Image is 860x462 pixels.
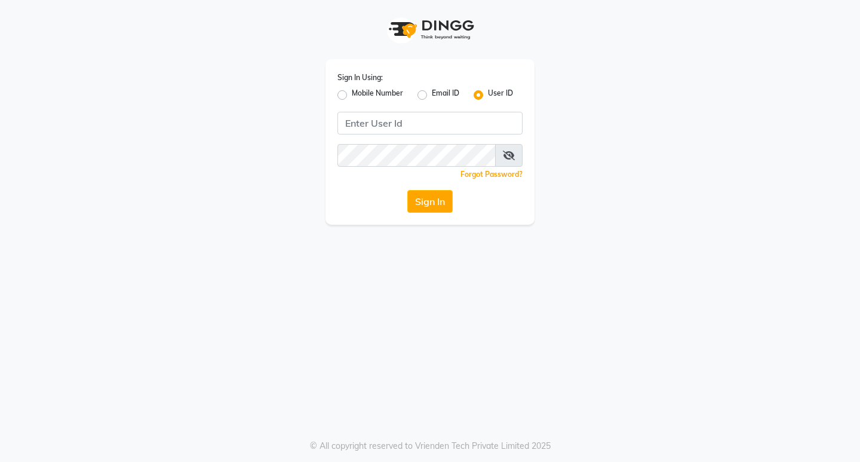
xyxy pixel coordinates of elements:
input: Username [337,112,523,134]
label: User ID [488,88,513,102]
label: Sign In Using: [337,72,383,83]
a: Forgot Password? [460,170,523,179]
label: Email ID [432,88,459,102]
img: logo1.svg [382,12,478,47]
button: Sign In [407,190,453,213]
label: Mobile Number [352,88,403,102]
input: Username [337,144,496,167]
